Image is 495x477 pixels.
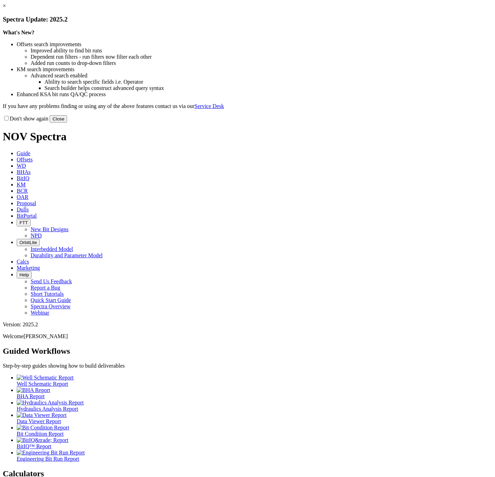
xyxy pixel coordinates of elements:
li: Improved ability to find bit runs [31,48,492,54]
a: Quick Start Guide [31,297,71,303]
a: Durability and Parameter Model [31,252,103,258]
img: Data Viewer Report [17,412,67,418]
p: Welcome [3,333,492,340]
input: Don't show again [4,116,9,120]
a: Interbedded Model [31,246,73,252]
p: If you have any problems finding or using any of the above features contact us via our [3,103,492,109]
li: Offsets search improvements [17,41,492,48]
span: WD [17,163,26,169]
span: Marketing [17,265,40,271]
span: BitIQ™ Report [17,443,51,449]
img: Hydraulics Analysis Report [17,400,84,406]
span: OAR [17,194,28,200]
h1: NOV Spectra [3,130,492,143]
a: × [3,3,6,9]
li: KM search improvements [17,66,492,73]
label: Don't show again [3,116,48,122]
h3: Spectra Update: 2025.2 [3,16,492,23]
li: Added run counts to drop-down filters [31,60,492,66]
p: Step-by-step guides showing how to build deliverables [3,363,492,369]
span: Dulls [17,207,29,212]
span: FTT [19,220,28,225]
span: Proposal [17,200,36,206]
li: Search builder helps construct advanced query syntax [44,85,492,91]
h2: Guided Workflows [3,346,492,356]
a: Spectra Overview [31,303,71,309]
span: OrbitLite [19,240,37,245]
li: Dependent run filters - run filters now filter each other [31,54,492,60]
img: Engineering Bit Run Report [17,450,85,456]
a: New Bit Designs [31,226,68,232]
span: KM [17,182,26,187]
span: Hydraulics Analysis Report [17,406,78,412]
span: BitIQ [17,175,29,181]
span: BitPortal [17,213,37,219]
a: Report a Bug [31,285,60,291]
a: Service Desk [195,103,224,109]
li: Advanced search enabled [31,73,492,79]
a: Webinar [31,310,49,316]
img: Well Schematic Report [17,375,74,381]
span: Guide [17,150,30,156]
li: Ability to search specific fields i.e. Operator [44,79,492,85]
a: Send Us Feedback [31,278,72,284]
a: NPD [31,233,42,238]
span: BHA Report [17,393,44,399]
span: Offsets [17,157,33,162]
span: [PERSON_NAME] [24,333,68,339]
span: BHAs [17,169,31,175]
strong: What's New? [3,30,34,35]
div: Version: 2025.2 [3,321,492,328]
span: Help [19,272,29,277]
a: Short Tutorials [31,291,64,297]
span: BCR [17,188,28,194]
span: Well Schematic Report [17,381,68,387]
img: BitIQ&trade; Report [17,437,68,443]
li: Enhanced KSA bit runs QA/QC process [17,91,492,98]
span: Bit Condition Report [17,431,64,437]
img: Bit Condition Report [17,425,69,431]
img: BHA Report [17,387,50,393]
span: Engineering Bit Run Report [17,456,79,462]
button: Close [50,115,67,123]
span: Calcs [17,259,29,265]
span: Data Viewer Report [17,418,61,424]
